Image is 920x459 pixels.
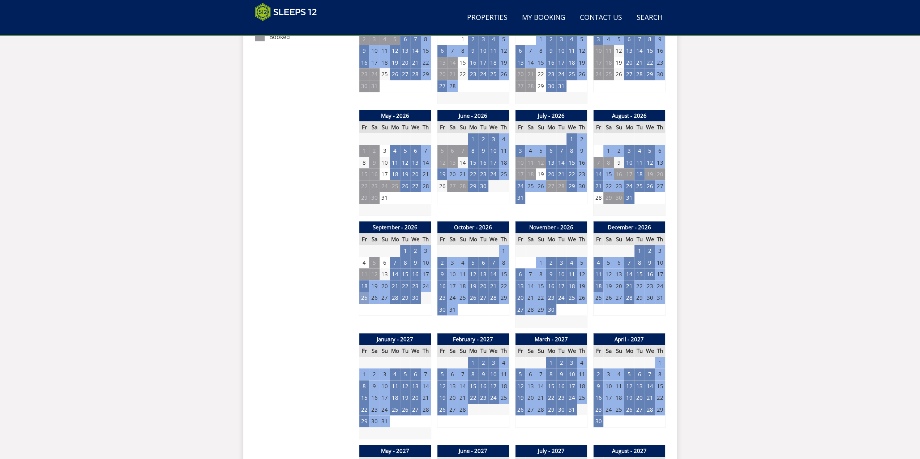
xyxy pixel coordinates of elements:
td: 22 [536,68,546,80]
th: Mo [546,121,556,133]
td: 13 [546,157,556,169]
td: 18 [390,168,400,180]
td: 17 [515,168,525,180]
td: 4 [566,33,577,45]
td: 8 [458,45,468,57]
td: 20 [655,168,665,180]
td: 18 [488,57,498,69]
th: Tu [400,233,410,245]
td: 5 [645,145,655,157]
th: Th [655,121,665,133]
td: 19 [390,57,400,69]
td: 15 [603,168,613,180]
td: 31 [556,80,566,92]
th: Sa [525,121,535,133]
td: 4 [488,33,498,45]
th: November - 2026 [515,221,587,233]
th: Fr [437,233,447,245]
img: Sleeps 12 [255,3,317,21]
td: 12 [536,157,546,169]
td: 2 [478,133,488,145]
td: 29 [468,180,478,192]
td: 24 [380,180,390,192]
td: 8 [566,145,577,157]
td: 29 [359,192,369,204]
td: 10 [478,45,488,57]
td: 23 [546,68,556,80]
td: 28 [556,180,566,192]
td: 10 [515,157,525,169]
td: 28 [447,80,457,92]
td: 5 [390,33,400,45]
td: 8 [468,145,478,157]
td: 17 [478,57,488,69]
td: 27 [410,180,420,192]
td: 21 [421,168,431,180]
td: 9 [546,45,556,57]
td: 12 [645,157,655,169]
td: 8 [536,45,546,57]
td: 2 [614,145,624,157]
th: July - 2026 [515,110,587,122]
td: 4 [380,33,390,45]
td: 29 [603,192,613,204]
td: 14 [447,57,457,69]
th: Fr [593,121,603,133]
td: 20 [624,57,634,69]
th: Su [458,121,468,133]
td: 23 [369,180,379,192]
th: Sa [369,121,379,133]
td: 18 [499,157,509,169]
td: 20 [515,68,525,80]
td: 15 [536,57,546,69]
td: 17 [593,57,603,69]
th: September - 2026 [359,221,431,233]
td: 30 [655,68,665,80]
td: 15 [566,157,577,169]
td: 14 [634,45,645,57]
th: Su [380,121,390,133]
th: June - 2026 [437,110,509,122]
td: 26 [645,180,655,192]
th: We [410,233,420,245]
iframe: Customer reviews powered by Trustpilot [251,25,327,31]
td: 2 [577,133,587,145]
td: 25 [390,180,400,192]
td: 25 [488,68,498,80]
td: 8 [645,33,655,45]
td: 30 [546,80,556,92]
td: 14 [525,57,535,69]
td: 14 [421,157,431,169]
td: 21 [410,57,420,69]
td: 1 [603,145,613,157]
a: Contact Us [577,10,625,26]
td: 19 [536,168,546,180]
td: 22 [645,57,655,69]
td: 1 [359,145,369,157]
td: 11 [603,45,613,57]
td: 21 [447,68,457,80]
a: My Booking [519,10,568,26]
td: 28 [410,68,420,80]
th: Su [536,233,546,245]
td: 19 [499,57,509,69]
td: 27 [515,80,525,92]
td: 25 [634,180,645,192]
td: 24 [515,180,525,192]
td: 5 [437,145,447,157]
td: 27 [546,180,556,192]
td: 8 [421,33,431,45]
td: 10 [593,45,603,57]
td: 21 [458,168,468,180]
td: 7 [525,45,535,57]
td: 26 [437,180,447,192]
td: 27 [437,80,447,92]
td: 12 [400,157,410,169]
td: 26 [577,68,587,80]
td: 19 [645,168,655,180]
td: 6 [546,145,556,157]
td: 7 [421,145,431,157]
td: 11 [488,45,498,57]
td: 6 [515,45,525,57]
th: Tu [556,121,566,133]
